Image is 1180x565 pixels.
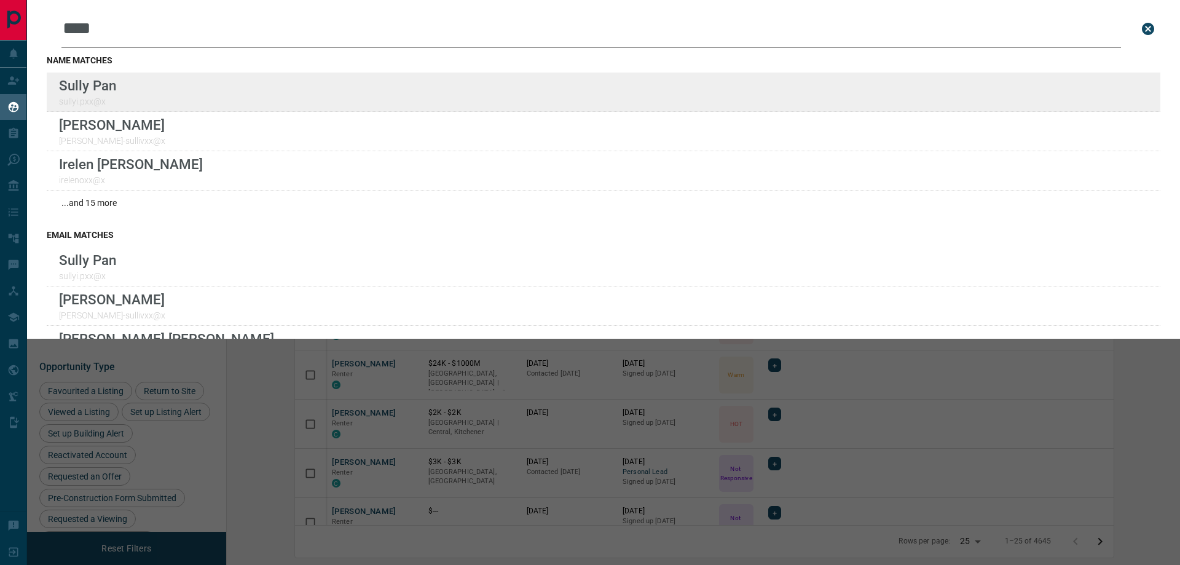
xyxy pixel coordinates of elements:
p: [PERSON_NAME]-sullivxx@x [59,136,165,146]
p: [PERSON_NAME] [59,117,165,133]
h3: email matches [47,230,1160,240]
p: Sully Pan [59,77,116,93]
p: sullyi.pxx@x [59,97,116,106]
h3: name matches [47,55,1160,65]
button: close search bar [1136,17,1160,41]
div: ...and 15 more [47,191,1160,215]
p: irelenoxx@x [59,175,203,185]
p: [PERSON_NAME] [59,291,165,307]
p: [PERSON_NAME] [PERSON_NAME] [59,331,274,347]
p: sullyi.pxx@x [59,271,116,281]
p: Irelen [PERSON_NAME] [59,156,203,172]
p: Sully Pan [59,252,116,268]
p: [PERSON_NAME]-sullivxx@x [59,310,165,320]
